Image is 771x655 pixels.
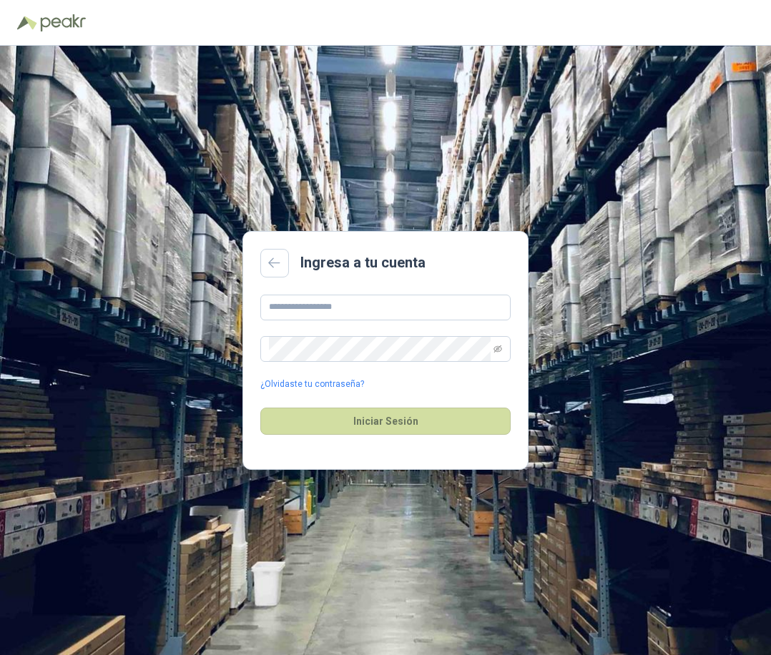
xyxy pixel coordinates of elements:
[260,408,511,435] button: Iniciar Sesión
[17,16,37,30] img: Logo
[260,378,364,391] a: ¿Olvidaste tu contraseña?
[40,14,86,31] img: Peakr
[300,252,426,274] h2: Ingresa a tu cuenta
[493,345,502,353] span: eye-invisible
